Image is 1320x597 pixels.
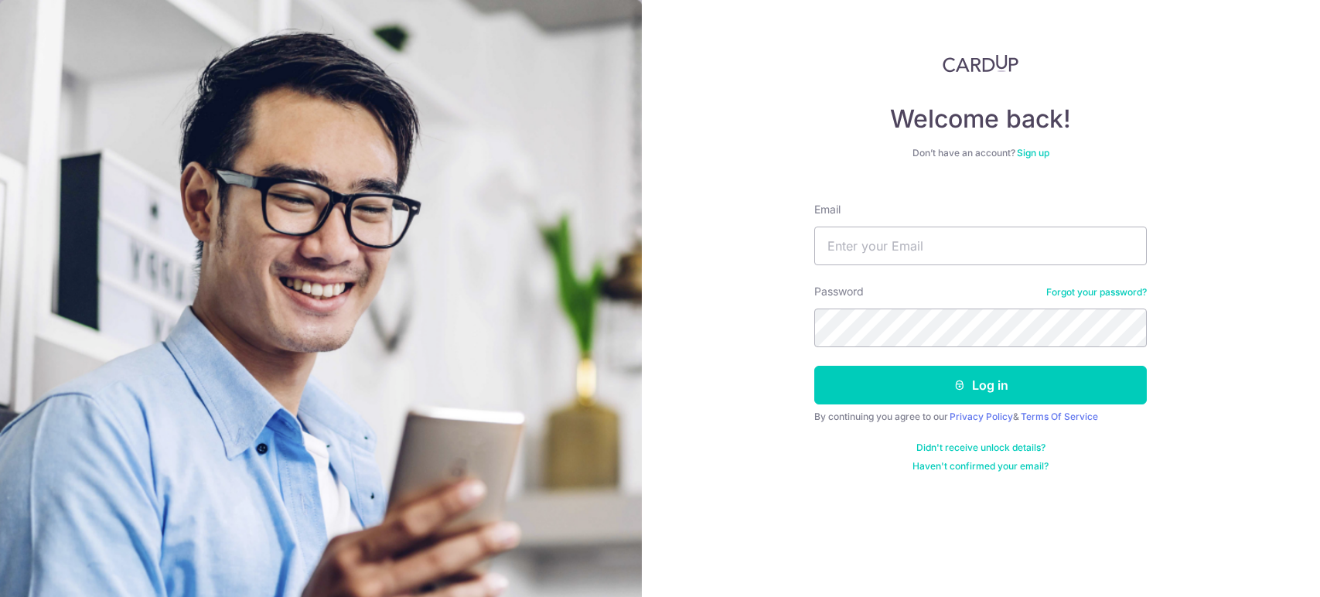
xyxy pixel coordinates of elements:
h4: Welcome back! [814,104,1147,135]
img: CardUp Logo [943,54,1018,73]
a: Privacy Policy [950,411,1013,422]
input: Enter your Email [814,227,1147,265]
a: Haven't confirmed your email? [912,460,1049,472]
a: Didn't receive unlock details? [916,442,1045,454]
a: Terms Of Service [1021,411,1098,422]
label: Password [814,284,864,299]
a: Forgot your password? [1046,286,1147,298]
div: By continuing you agree to our & [814,411,1147,423]
label: Email [814,202,841,217]
div: Don’t have an account? [814,147,1147,159]
a: Sign up [1017,147,1049,159]
button: Log in [814,366,1147,404]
